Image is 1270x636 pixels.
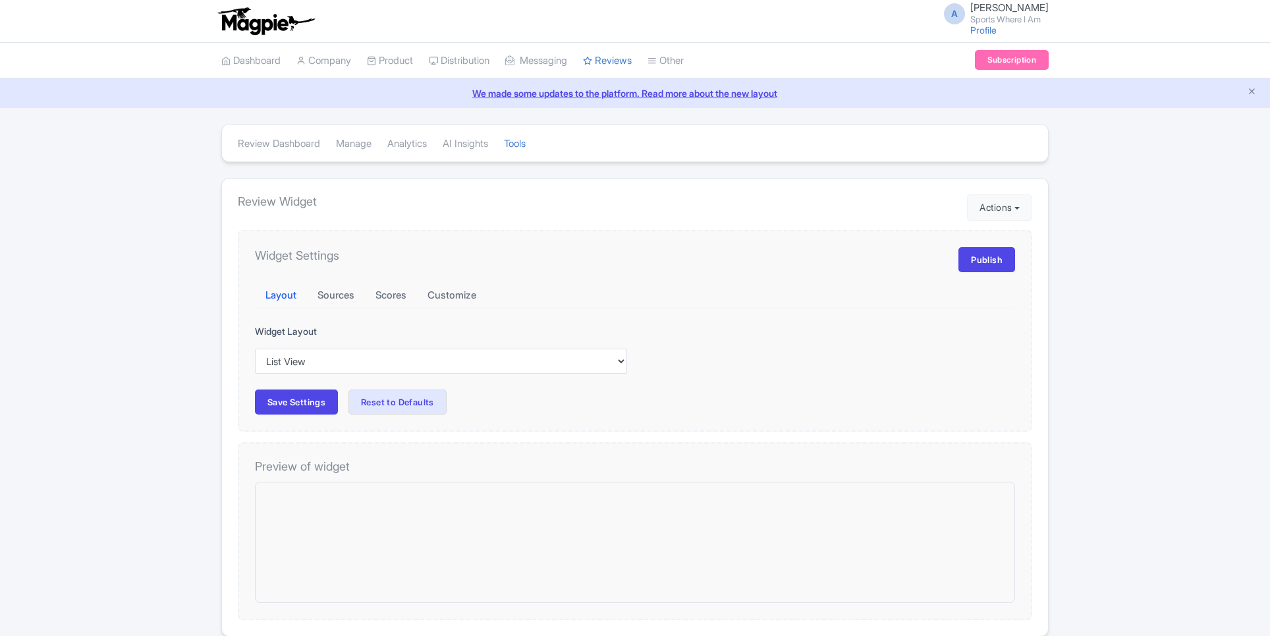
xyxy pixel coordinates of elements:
a: Other [648,43,684,79]
button: Close announcement [1247,85,1257,100]
a: Distribution [429,43,489,79]
h4: Widget Settings [255,248,339,263]
a: Messaging [505,43,567,79]
a: Dashboard [221,43,281,79]
a: Company [296,43,351,79]
button: Actions [967,194,1032,221]
button: Customize [417,283,487,308]
a: Subscription [975,50,1049,70]
a: Review Dashboard [238,126,320,162]
button: Sources [307,283,365,308]
h4: Preview of widget [255,459,1015,474]
button: Save Settings [255,390,338,415]
img: logo-ab69f6fb50320c5b225c76a69d11143b.png [215,7,317,36]
small: Sports Where I Am [970,15,1049,24]
a: AI Insights [443,126,488,162]
button: Scores [365,283,417,308]
a: Profile [970,24,997,36]
button: Layout [255,283,307,308]
label: Widget Layout [255,324,627,338]
a: Analytics [387,126,427,162]
a: Publish [958,247,1015,272]
h4: Review Widget [238,194,1032,209]
a: Tools [504,126,526,162]
span: [PERSON_NAME] [970,1,1049,14]
button: Reset to Defaults [348,390,447,415]
a: Manage [336,126,372,162]
a: We made some updates to the platform. Read more about the new layout [8,86,1262,100]
a: A [PERSON_NAME] Sports Where I Am [936,3,1049,24]
a: Reviews [583,43,632,79]
a: Product [367,43,413,79]
span: A [944,3,965,24]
